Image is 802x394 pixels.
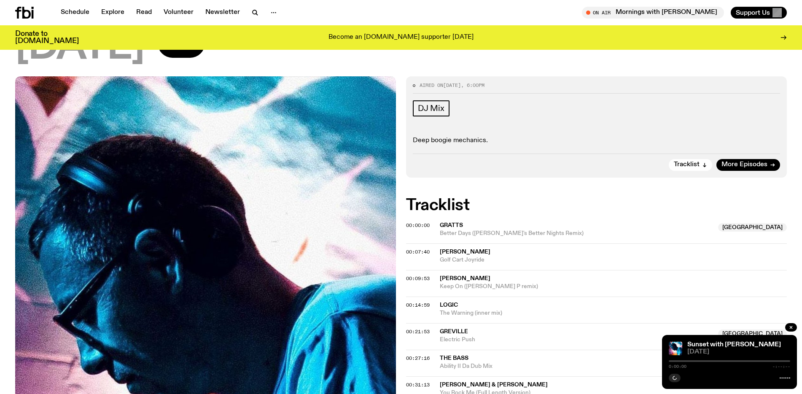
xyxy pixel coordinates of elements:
[716,159,780,171] a: More Episodes
[440,256,787,264] span: Golf Cart Joyride
[406,223,430,228] button: 00:00:00
[440,229,713,237] span: Better Days ([PERSON_NAME]'s Better Nights Remix)
[406,303,430,308] button: 00:14:59
[406,222,430,229] span: 00:00:00
[406,329,430,334] button: 00:21:53
[736,9,770,16] span: Support Us
[440,302,458,308] span: Logic
[406,198,787,213] h2: Tracklist
[669,342,682,355] img: Simon Caldwell stands side on, looking downwards. He has headphones on. Behind him is a brightly ...
[406,250,430,254] button: 00:07:40
[413,100,449,116] a: DJ Mix
[718,223,787,232] span: [GEOGRAPHIC_DATA]
[406,275,430,282] span: 00:09:53
[159,7,199,19] a: Volunteer
[418,104,444,113] span: DJ Mix
[440,329,468,335] span: Greville
[15,30,79,45] h3: Donate to [DOMAIN_NAME]
[440,222,463,228] span: Gratts
[440,355,468,361] span: The Bass
[406,383,430,387] button: 00:31:13
[56,7,94,19] a: Schedule
[687,341,781,348] a: Sunset with [PERSON_NAME]
[406,328,430,335] span: 00:21:53
[406,248,430,255] span: 00:07:40
[413,137,780,145] p: Deep boogie mechanics.
[440,382,548,388] span: [PERSON_NAME] & [PERSON_NAME]
[440,283,787,291] span: Keep On ([PERSON_NAME] P remix)
[440,336,713,344] span: Electric Push
[687,349,790,355] span: [DATE]
[406,276,430,281] button: 00:09:53
[721,162,767,168] span: More Episodes
[669,159,712,171] button: Tracklist
[669,364,686,369] span: 0:00:00
[96,7,129,19] a: Explore
[406,356,430,361] button: 00:27:16
[328,34,474,41] p: Become an [DOMAIN_NAME] supporter [DATE]
[731,7,787,19] button: Support Us
[200,7,245,19] a: Newsletter
[440,249,490,255] span: [PERSON_NAME]
[772,364,790,369] span: -:--:--
[406,381,430,388] span: 00:31:13
[440,362,787,370] span: Ability II Da Dub Mix
[15,28,144,66] span: [DATE]
[674,162,700,168] span: Tracklist
[443,82,461,89] span: [DATE]
[420,82,443,89] span: Aired on
[461,82,484,89] span: , 6:00pm
[406,302,430,308] span: 00:14:59
[440,309,787,317] span: The Warning (inner mix)
[131,7,157,19] a: Read
[718,329,787,338] span: [GEOGRAPHIC_DATA]
[440,275,490,281] span: [PERSON_NAME]
[582,7,724,19] button: On AirMornings with [PERSON_NAME]
[406,355,430,362] span: 00:27:16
